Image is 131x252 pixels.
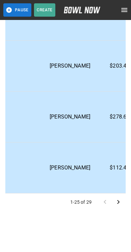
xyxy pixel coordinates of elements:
p: [PERSON_NAME] [44,62,96,70]
button: Go to next page [112,195,125,209]
img: logo [64,7,100,13]
button: open drawer [118,3,131,17]
button: Pause [3,3,31,17]
button: Create [34,3,55,17]
p: [PERSON_NAME] [44,164,96,172]
p: 1-25 of 29 [70,199,92,205]
p: [PERSON_NAME] [44,113,96,121]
